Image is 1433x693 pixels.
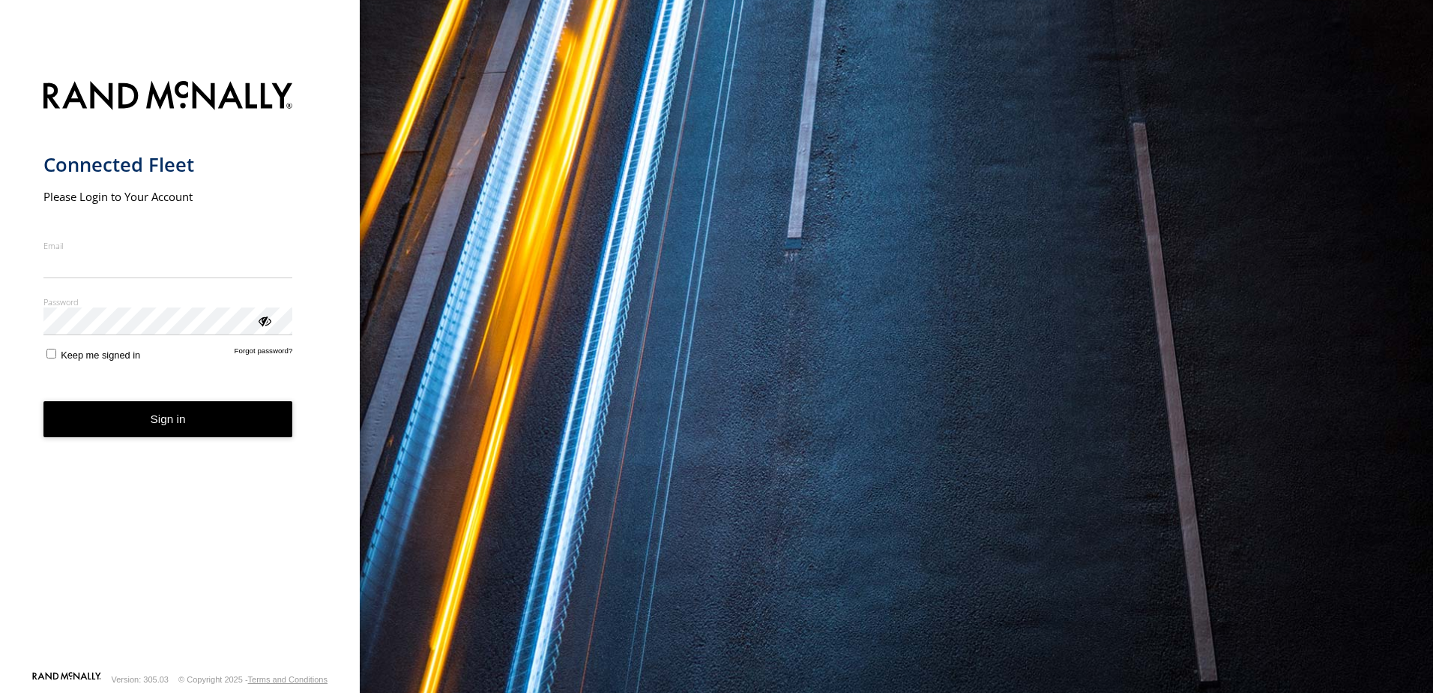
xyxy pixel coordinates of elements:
[46,349,56,358] input: Keep me signed in
[178,675,328,684] div: © Copyright 2025 -
[235,346,293,361] a: Forgot password?
[32,672,101,687] a: Visit our Website
[43,296,293,307] label: Password
[43,401,293,438] button: Sign in
[43,240,293,251] label: Email
[256,313,271,328] div: ViewPassword
[248,675,328,684] a: Terms and Conditions
[61,349,140,361] span: Keep me signed in
[43,189,293,204] h2: Please Login to Your Account
[112,675,169,684] div: Version: 305.03
[43,78,293,116] img: Rand McNally
[43,152,293,177] h1: Connected Fleet
[43,72,317,670] form: main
